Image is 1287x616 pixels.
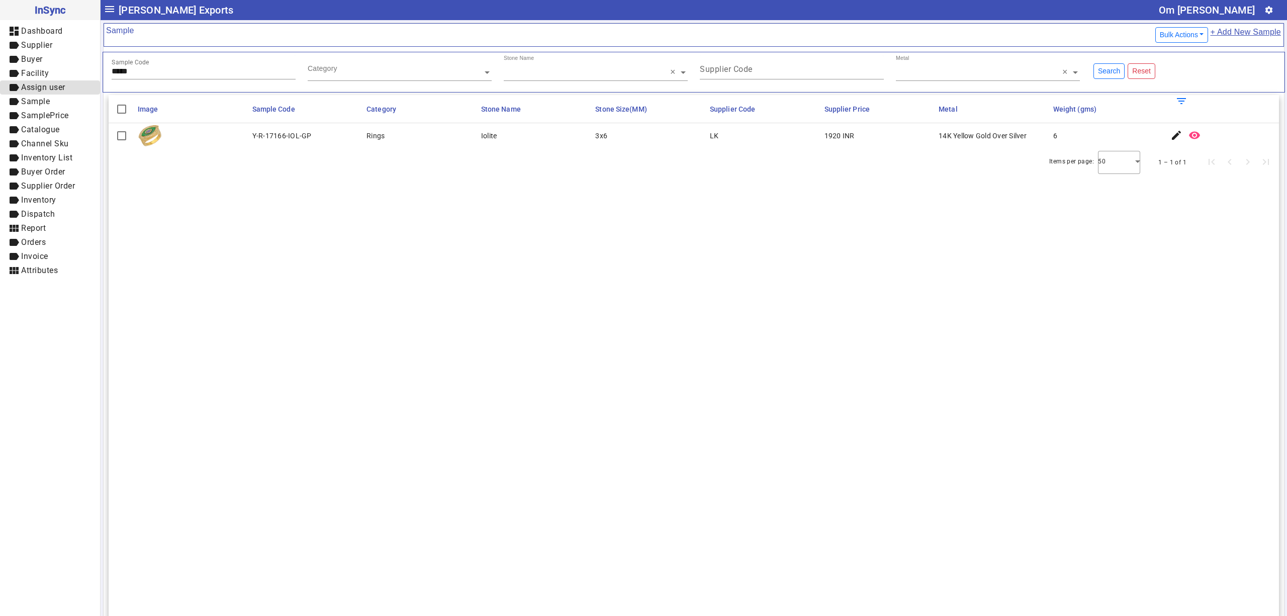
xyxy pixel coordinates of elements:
span: Buyer Order [21,167,65,177]
mat-icon: menu [104,3,116,15]
span: Supplier [21,40,52,50]
button: Bulk Actions [1155,27,1209,43]
span: Sample Code [252,105,295,113]
span: Metal [939,105,958,113]
span: Dashboard [21,26,63,36]
span: [PERSON_NAME] Exports [119,2,233,18]
div: Stone Name [504,54,534,62]
span: Category [366,105,396,113]
mat-icon: label [8,180,20,192]
a: + Add New Sample [1210,26,1281,44]
mat-icon: label [8,208,20,220]
mat-icon: label [8,236,20,248]
div: Metal [896,54,909,62]
span: Clear all [670,67,679,77]
mat-icon: view_module [8,265,20,277]
mat-icon: label [8,250,20,262]
span: Invoice [21,251,48,261]
div: 14K Yellow Gold Over Silver [939,131,1027,141]
button: Search [1093,63,1125,79]
span: Dispatch [21,209,55,219]
mat-icon: settings [1264,6,1273,15]
span: Facility [21,68,49,78]
span: Channel Sku [21,139,69,148]
span: Image [138,105,158,113]
div: Items per page: [1049,156,1094,166]
mat-icon: remove_red_eye [1188,129,1201,141]
mat-icon: filter_list [1175,95,1187,107]
span: Catalogue [21,125,60,134]
mat-icon: label [8,81,20,94]
span: Weight (gms) [1053,105,1096,113]
mat-label: Supplier Code [700,64,753,74]
div: Om [PERSON_NAME] [1159,2,1255,18]
span: Sample [21,97,50,106]
span: Assign user [21,82,65,92]
mat-card-header: Sample [104,23,1284,47]
span: Stone Name [481,105,521,113]
mat-icon: label [8,194,20,206]
span: SamplePrice [21,111,69,120]
mat-icon: label [8,152,20,164]
span: Stone Size(MM) [595,105,647,113]
mat-icon: dashboard [8,25,20,37]
mat-icon: label [8,138,20,150]
div: 6 [1053,131,1057,141]
span: Supplier Order [21,181,75,191]
mat-icon: label [8,96,20,108]
mat-icon: edit [1170,129,1182,141]
mat-icon: label [8,39,20,51]
mat-icon: label [8,67,20,79]
mat-label: Sample Code [112,59,149,66]
span: Clear all [1062,67,1071,77]
span: Inventory [21,195,56,205]
mat-icon: label [8,110,20,122]
span: Attributes [21,266,58,275]
div: 1920 INR [824,131,855,141]
div: Y-R-17166-IOL-GP [252,131,312,141]
span: InSync [8,2,92,18]
span: Inventory List [21,153,72,162]
div: 1 – 1 of 1 [1158,157,1186,167]
span: Buyer [21,54,43,64]
button: Reset [1128,63,1155,79]
span: Supplier Code [710,105,755,113]
div: Iolite [481,131,497,141]
mat-icon: label [8,53,20,65]
mat-icon: label [8,124,20,136]
span: Orders [21,237,46,247]
div: LK [710,131,719,141]
mat-icon: view_module [8,222,20,234]
div: Category [308,63,337,73]
mat-icon: label [8,166,20,178]
div: 3x6 [595,131,607,141]
img: cba1715d-2c16-4453-899e-4d5acac21c2e [138,123,163,148]
span: Supplier Price [824,105,870,113]
div: Rings [366,131,385,141]
span: Report [21,223,46,233]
